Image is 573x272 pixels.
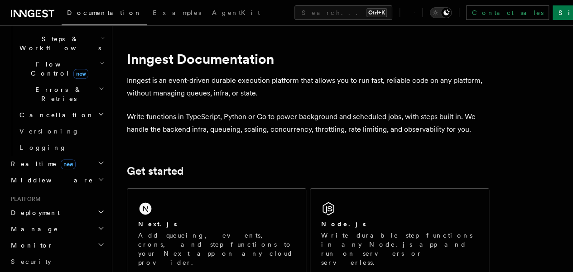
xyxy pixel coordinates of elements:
span: Documentation [67,9,142,16]
h2: Next.js [138,220,177,229]
span: Steps & Workflows [16,34,101,52]
h1: Inngest Documentation [127,51,489,67]
button: Flow Controlnew [16,56,106,81]
button: Cancellation [16,107,106,123]
a: Documentation [62,3,147,25]
a: Get started [127,165,183,177]
a: AgentKit [207,3,265,24]
button: Deployment [7,205,106,221]
span: AgentKit [212,9,260,16]
span: new [73,69,88,79]
p: Write functions in TypeScript, Python or Go to power background and scheduled jobs, with steps bu... [127,110,489,136]
span: new [61,159,76,169]
button: Manage [7,221,106,237]
h2: Node.js [321,220,366,229]
span: Middleware [7,176,93,185]
span: Errors & Retries [16,85,98,103]
button: Middleware [7,172,106,188]
a: Contact sales [466,5,549,20]
span: Manage [7,224,58,234]
p: Inngest is an event-driven durable execution platform that allows you to run fast, reliable code ... [127,74,489,100]
button: Toggle dark mode [430,7,452,18]
p: Add queueing, events, crons, and step functions to your Next app on any cloud provider. [138,231,295,267]
button: Realtimenew [7,156,106,172]
a: Examples [147,3,207,24]
span: Deployment [7,208,60,217]
p: Write durable step functions in any Node.js app and run on servers or serverless. [321,231,478,267]
span: Cancellation [16,110,94,119]
span: Platform [7,196,41,203]
a: Logging [16,139,106,156]
button: Errors & Retries [16,81,106,107]
button: Search...Ctrl+K [294,5,392,20]
span: Security [11,258,51,265]
button: Steps & Workflows [16,31,106,56]
button: Monitor [7,237,106,253]
span: Flow Control [16,60,100,78]
span: Examples [153,9,201,16]
div: Inngest Functions [7,14,106,156]
kbd: Ctrl+K [366,8,387,17]
span: Realtime [7,159,76,168]
a: Security [7,253,106,270]
span: Versioning [19,128,79,135]
span: Logging [19,144,67,151]
a: Versioning [16,123,106,139]
span: Monitor [7,241,53,250]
